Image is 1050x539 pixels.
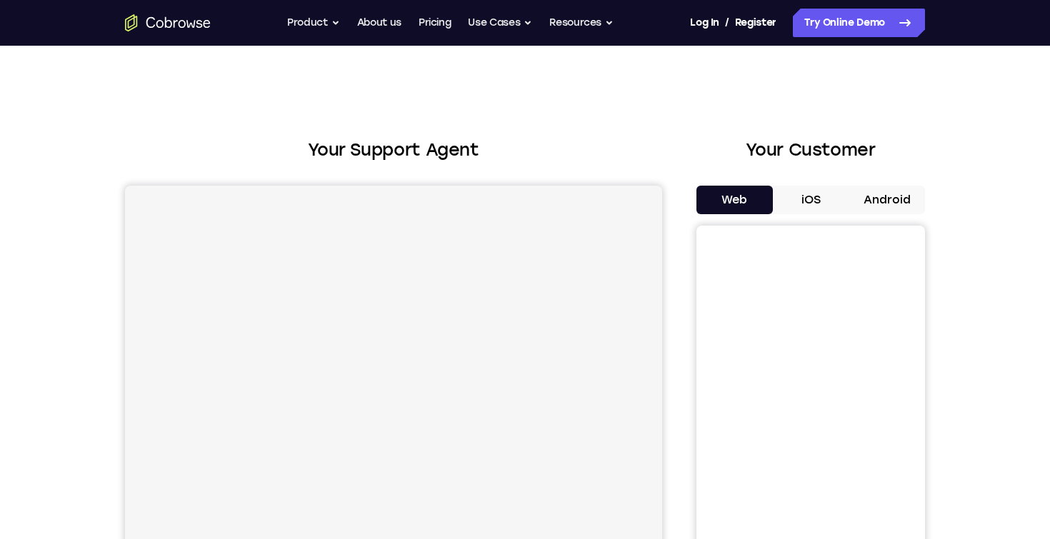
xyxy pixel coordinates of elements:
[849,186,925,214] button: Android
[357,9,401,37] a: About us
[735,9,776,37] a: Register
[793,9,925,37] a: Try Online Demo
[287,9,340,37] button: Product
[125,14,211,31] a: Go to the home page
[725,14,729,31] span: /
[773,186,849,214] button: iOS
[549,9,614,37] button: Resources
[125,137,662,163] h2: Your Support Agent
[468,9,532,37] button: Use Cases
[696,137,925,163] h2: Your Customer
[690,9,719,37] a: Log In
[419,9,451,37] a: Pricing
[696,186,773,214] button: Web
